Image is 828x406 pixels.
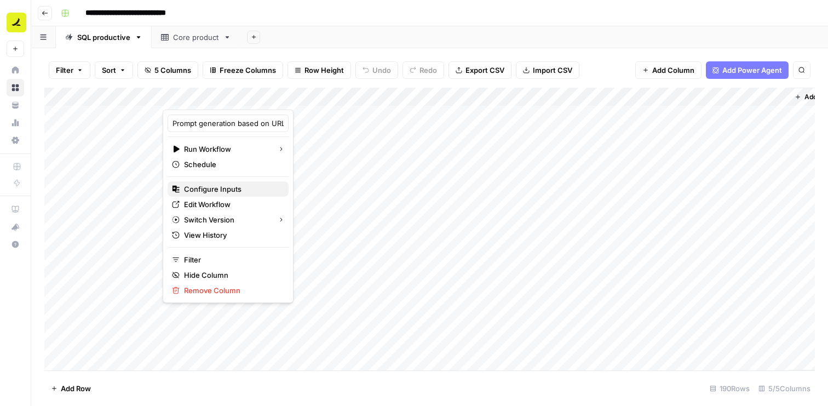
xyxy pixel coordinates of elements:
a: AirOps Academy [7,201,24,218]
span: Schedule [184,159,280,170]
a: Usage [7,114,24,131]
span: Switch Version [184,214,269,225]
button: Add Power Agent [706,61,789,79]
button: 5 Columns [137,61,198,79]
span: Add Power Agent [722,65,782,76]
span: Remove Column [184,285,280,296]
span: View History [184,230,280,241]
img: Ramp Logo [7,13,26,32]
button: Redo [403,61,444,79]
div: What's new? [7,219,24,235]
span: Add Column [652,65,694,76]
button: What's new? [7,218,24,236]
a: SQL productive [56,26,152,48]
a: Browse [7,79,24,96]
span: Import CSV [533,65,572,76]
span: Filter [56,65,73,76]
button: Filter [49,61,90,79]
span: Filter [184,254,280,265]
div: SQL productive [77,32,130,43]
span: Edit Workflow [184,199,280,210]
a: Core product [152,26,240,48]
span: Redo [419,65,437,76]
span: Run Workflow [184,144,269,155]
span: Freeze Columns [220,65,276,76]
button: Help + Support [7,236,24,253]
button: Undo [355,61,398,79]
span: Configure Inputs [184,184,280,195]
div: Core product [173,32,219,43]
span: Export CSV [465,65,504,76]
a: Home [7,61,24,79]
a: Settings [7,131,24,149]
span: Sort [102,65,116,76]
button: Add Row [44,380,97,397]
button: Freeze Columns [203,61,283,79]
span: Add Row [61,383,91,394]
a: Your Data [7,96,24,114]
button: Import CSV [516,61,579,79]
button: Workspace: Ramp [7,9,24,36]
button: Row Height [287,61,351,79]
div: 190 Rows [705,380,754,397]
button: Add Column [635,61,702,79]
span: 5 Columns [154,65,191,76]
span: Row Height [304,65,344,76]
span: Hide Column [184,270,280,281]
button: Sort [95,61,133,79]
button: Export CSV [449,61,511,79]
span: Undo [372,65,391,76]
div: 5/5 Columns [754,380,815,397]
